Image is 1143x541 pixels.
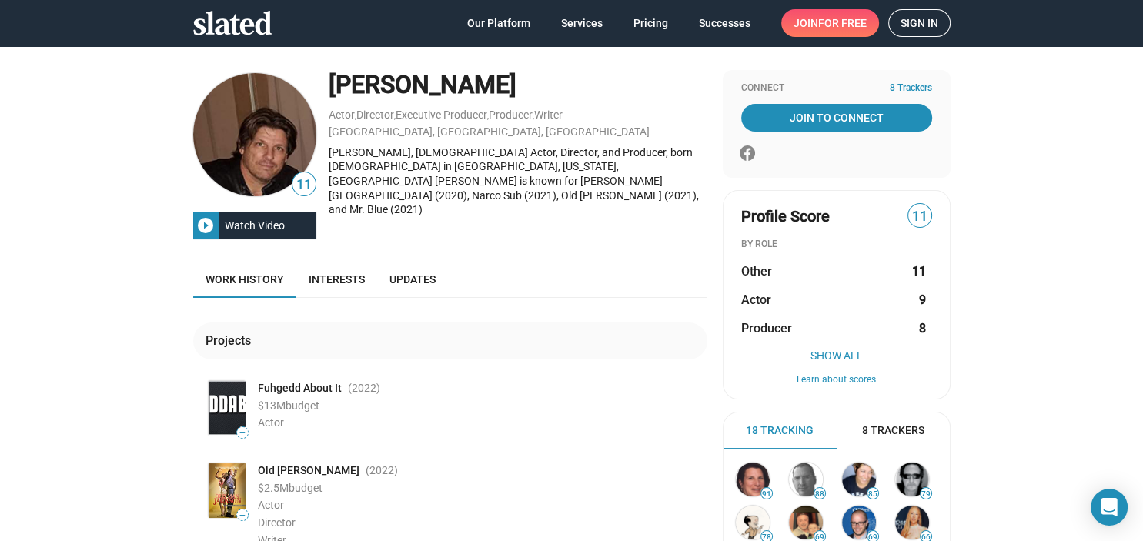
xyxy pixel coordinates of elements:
span: , [533,112,534,120]
img: Poster: Fuhgedd About It [209,381,246,436]
span: Profile Score [741,206,830,227]
div: Watch Video [219,212,291,239]
img: Damon Lindelof [842,506,876,539]
a: Sign in [888,9,951,37]
div: [PERSON_NAME] [329,68,707,102]
span: Successes [699,9,750,37]
div: Projects [206,332,257,349]
div: BY ROLE [741,239,932,251]
a: Updates [377,261,448,298]
span: Actor [258,416,284,429]
span: 79 [921,489,931,499]
img: Vince Gerardis [789,463,823,496]
span: for free [818,9,867,37]
button: Show All [741,349,932,362]
span: Join To Connect [744,104,929,132]
img: John Papsidera [895,463,929,496]
span: Fuhgedd About It [258,381,342,396]
a: Producer [489,109,533,121]
a: Interests [296,261,377,298]
span: (2022 ) [366,463,398,478]
img: Johnny Ray Gibbs [193,73,316,196]
a: Pricing [621,9,680,37]
span: Actor [258,499,284,511]
span: 88 [814,489,825,499]
div: Open Intercom Messenger [1091,489,1128,526]
img: Poster: Old Man Jackson [209,463,246,518]
a: Work history [193,261,296,298]
span: Services [561,9,603,37]
span: (2022 ) [348,381,380,396]
span: 11 [908,206,931,227]
span: budget [286,399,319,412]
span: budget [289,482,323,494]
span: , [487,112,489,120]
span: Old [PERSON_NAME] [258,463,359,478]
span: Work history [206,273,284,286]
div: [PERSON_NAME], [DEMOGRAPHIC_DATA] Actor, Director, and Producer, born [DEMOGRAPHIC_DATA] in [GEOG... [329,145,707,217]
img: Bradford Lewis [736,506,770,539]
span: 85 [867,489,878,499]
span: , [355,112,356,120]
span: Updates [389,273,436,286]
span: — [237,511,248,519]
a: Our Platform [455,9,543,37]
span: Director [258,516,296,529]
span: Interests [309,273,365,286]
img: Alexa L. Fogel [736,463,770,496]
button: Watch Video [193,212,316,239]
span: Sign in [901,10,938,36]
img: Chris Place [789,506,823,539]
span: Join [794,9,867,37]
a: Successes [687,9,763,37]
strong: 8 [919,320,926,336]
strong: 9 [919,292,926,308]
span: Producer [741,320,792,336]
img: Meagan Lewis [842,463,876,496]
span: Pricing [633,9,668,37]
button: Learn about scores [741,374,932,386]
span: $13M [258,399,286,412]
a: [GEOGRAPHIC_DATA], [GEOGRAPHIC_DATA], [GEOGRAPHIC_DATA] [329,125,650,138]
span: $2.5M [258,482,289,494]
span: , [394,112,396,120]
span: — [237,429,248,437]
span: Other [741,263,772,279]
strong: 11 [912,263,926,279]
a: Joinfor free [781,9,879,37]
span: Actor [741,292,771,308]
span: 8 Trackers [862,423,924,438]
div: Connect [741,82,932,95]
span: Our Platform [467,9,530,37]
a: Writer [534,109,563,121]
span: 18 Tracking [746,423,814,438]
mat-icon: play_circle_filled [196,216,215,235]
a: Join To Connect [741,104,932,132]
span: 11 [292,175,316,195]
a: Director [356,109,394,121]
span: 91 [761,489,772,499]
a: Actor [329,109,355,121]
span: 8 Trackers [890,82,932,95]
img: Colleen Ann Brah [895,506,929,539]
a: Services [549,9,615,37]
a: Executive Producer [396,109,487,121]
